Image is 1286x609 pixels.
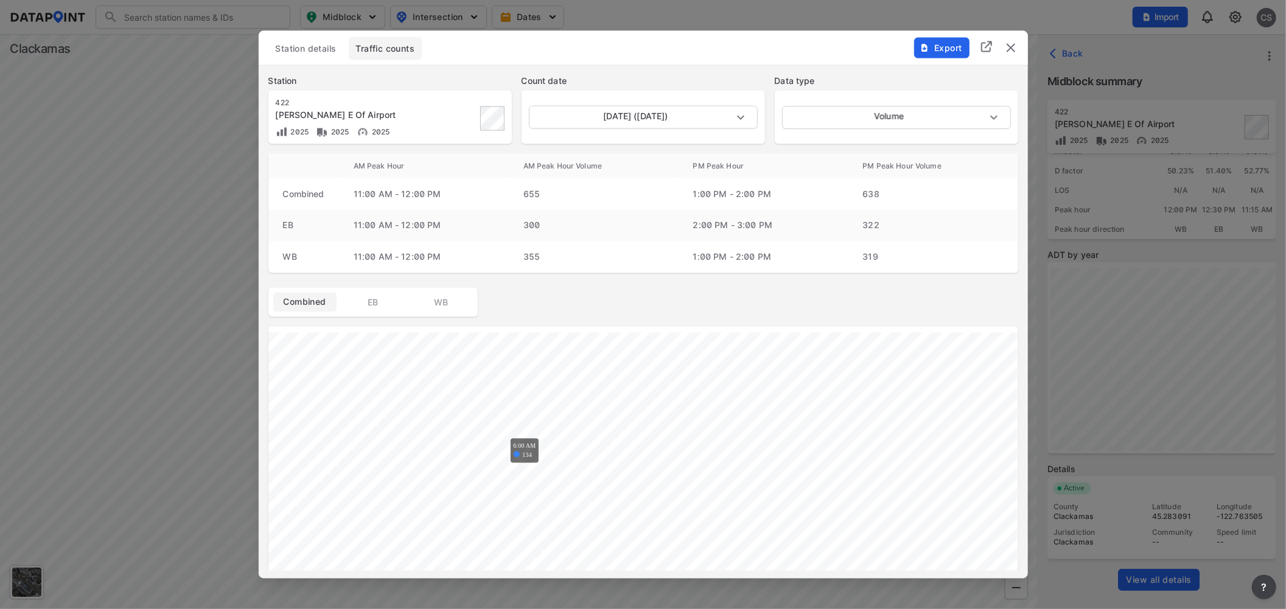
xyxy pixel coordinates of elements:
span: Combined [281,296,329,308]
td: 655 [509,178,679,209]
label: Data type [775,74,1018,86]
td: 2:00 PM - 3:00 PM [679,209,848,241]
td: 1:00 PM - 2:00 PM [679,178,848,209]
td: 1:00 PM - 2:00 PM [679,241,848,273]
button: delete [1004,40,1018,55]
span: Export [921,41,962,54]
td: 11:00 AM - 12:00 PM [339,241,509,273]
button: Export [914,37,970,58]
div: Miley Rd E Of Airport [276,108,477,120]
img: Vehicle class [316,125,328,137]
th: AM Peak Hour Volume [509,153,679,178]
img: full_screen.b7bf9a36.svg [979,40,994,54]
div: basic tabs example [268,37,1018,60]
span: 2025 [369,127,390,136]
span: Station details [276,42,337,54]
th: PM Peak Hour [679,153,848,178]
div: basic tabs example [273,292,473,311]
td: 319 [848,241,1018,273]
span: 2025 [288,127,309,136]
span: 2025 [328,127,349,136]
span: Traffic counts [356,42,415,54]
span: EB [349,296,397,308]
td: 300 [509,209,679,241]
span: WB [417,296,466,308]
label: Station [268,74,512,86]
td: 638 [848,178,1018,209]
div: Volume [782,105,1011,128]
button: more [1252,575,1276,599]
td: 11:00 AM - 12:00 PM [339,209,509,241]
td: Combined [268,178,339,209]
td: 11:00 AM - 12:00 PM [339,178,509,209]
img: close.efbf2170.svg [1004,40,1018,55]
td: 355 [509,241,679,273]
div: [DATE] ([DATE]) [529,105,758,128]
img: Volume count [276,125,288,137]
td: WB [268,241,339,273]
td: EB [268,209,339,241]
th: AM Peak Hour [339,153,509,178]
img: Vehicle speed [357,125,369,137]
td: 322 [848,209,1018,241]
img: File%20-%20Download.70cf71cd.svg [920,43,929,52]
th: PM Peak Hour Volume [848,153,1018,178]
span: ? [1259,580,1269,594]
div: 422 [276,97,477,107]
label: Count date [522,74,765,86]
